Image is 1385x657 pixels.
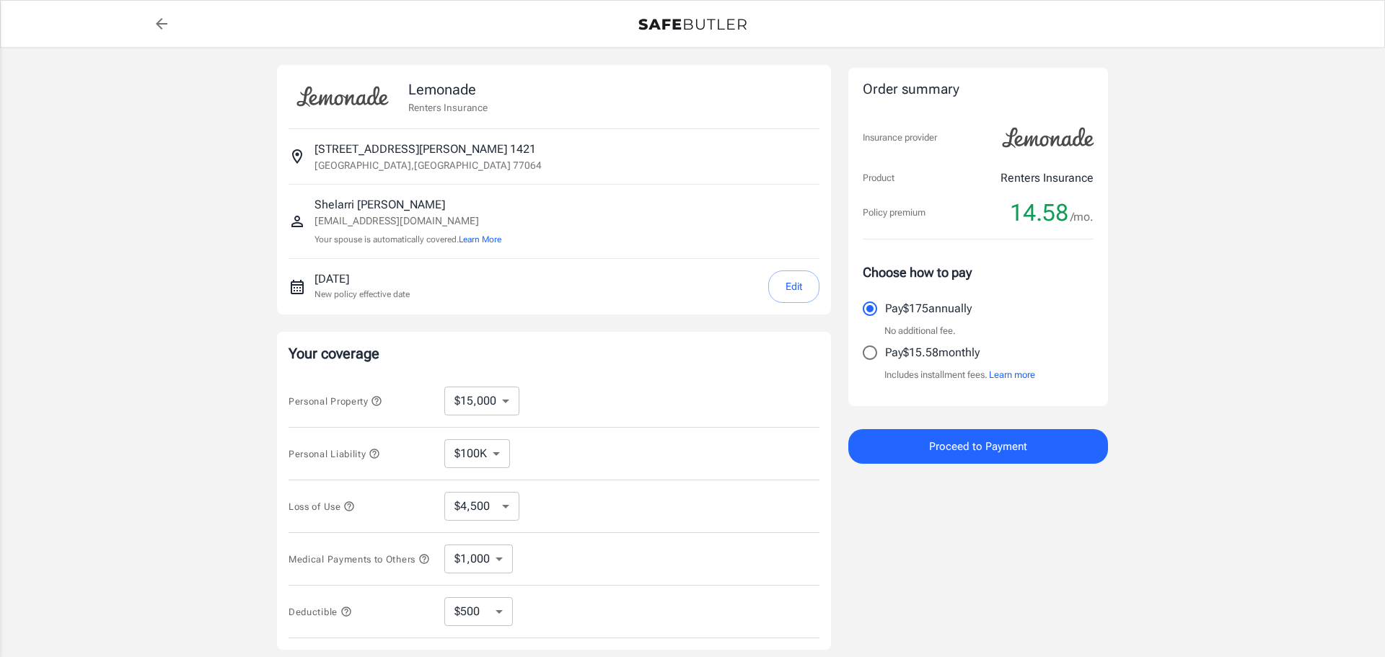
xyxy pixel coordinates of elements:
p: No additional fee. [884,324,956,338]
span: Proceed to Payment [929,437,1027,456]
p: [EMAIL_ADDRESS][DOMAIN_NAME] [315,213,501,229]
svg: New policy start date [289,278,306,296]
span: Personal Property [289,396,382,407]
div: Order summary [863,79,1094,100]
p: Your coverage [289,343,819,363]
button: Medical Payments to Others [289,550,430,568]
svg: Insured person [289,213,306,230]
button: Deductible [289,603,352,620]
button: Personal Property [289,392,382,410]
a: back to quotes [147,9,176,38]
p: Insurance provider [863,131,937,145]
p: [GEOGRAPHIC_DATA] , [GEOGRAPHIC_DATA] 77064 [315,158,542,172]
button: Loss of Use [289,498,355,515]
p: Renters Insurance [1001,169,1094,187]
span: /mo. [1070,207,1094,227]
button: Learn more [989,368,1035,382]
svg: Insured address [289,148,306,165]
span: Deductible [289,607,352,617]
p: Choose how to pay [863,263,1094,282]
p: [DATE] [315,270,410,288]
img: Lemonade [289,76,397,117]
button: Proceed to Payment [848,429,1108,464]
span: Personal Liability [289,449,380,459]
p: [STREET_ADDRESS][PERSON_NAME] 1421 [315,141,536,158]
p: Product [863,171,894,185]
p: Includes installment fees. [884,368,1035,382]
p: Shelarri [PERSON_NAME] [315,196,501,213]
p: Policy premium [863,206,925,220]
span: 14.58 [1010,198,1068,227]
p: Your spouse is automatically covered. [315,233,501,247]
span: Loss of Use [289,501,355,512]
img: Lemonade [994,118,1102,158]
p: Pay $15.58 monthly [885,344,980,361]
button: Learn More [459,233,501,246]
p: Renters Insurance [408,100,488,115]
p: Pay $175 annually [885,300,972,317]
p: New policy effective date [315,288,410,301]
img: Back to quotes [638,19,747,30]
button: Edit [768,270,819,303]
p: Lemonade [408,79,488,100]
span: Medical Payments to Others [289,554,430,565]
button: Personal Liability [289,445,380,462]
